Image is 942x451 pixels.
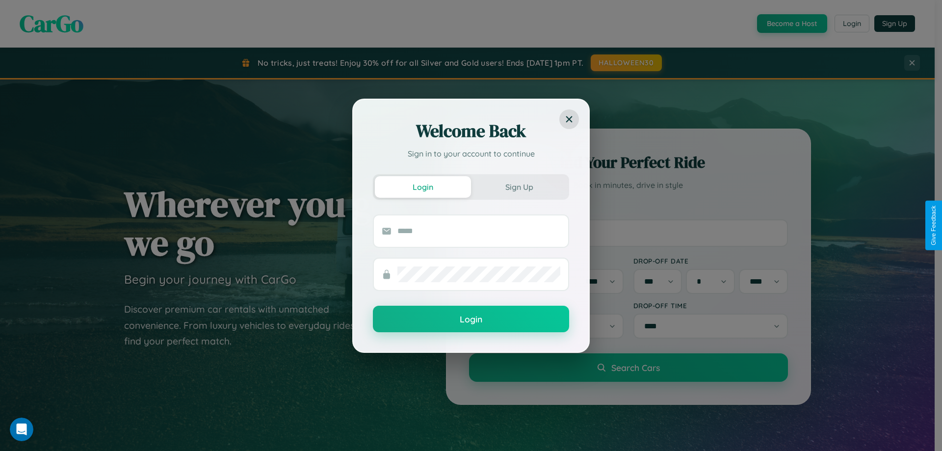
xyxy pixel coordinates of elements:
[373,306,569,332] button: Login
[471,176,567,198] button: Sign Up
[373,148,569,159] p: Sign in to your account to continue
[373,119,569,143] h2: Welcome Back
[10,418,33,441] iframe: Intercom live chat
[930,206,937,245] div: Give Feedback
[375,176,471,198] button: Login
